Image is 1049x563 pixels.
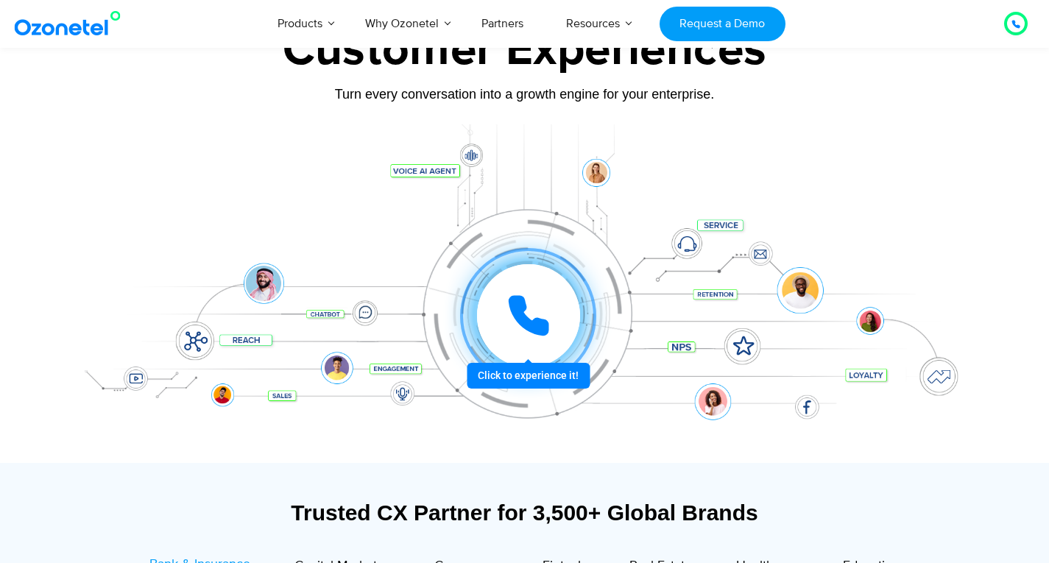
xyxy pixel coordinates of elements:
[65,86,985,102] div: Turn every conversation into a growth engine for your enterprise.
[72,500,978,525] div: Trusted CX Partner for 3,500+ Global Brands
[65,15,985,85] div: Customer Experiences
[660,7,785,41] a: Request a Demo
